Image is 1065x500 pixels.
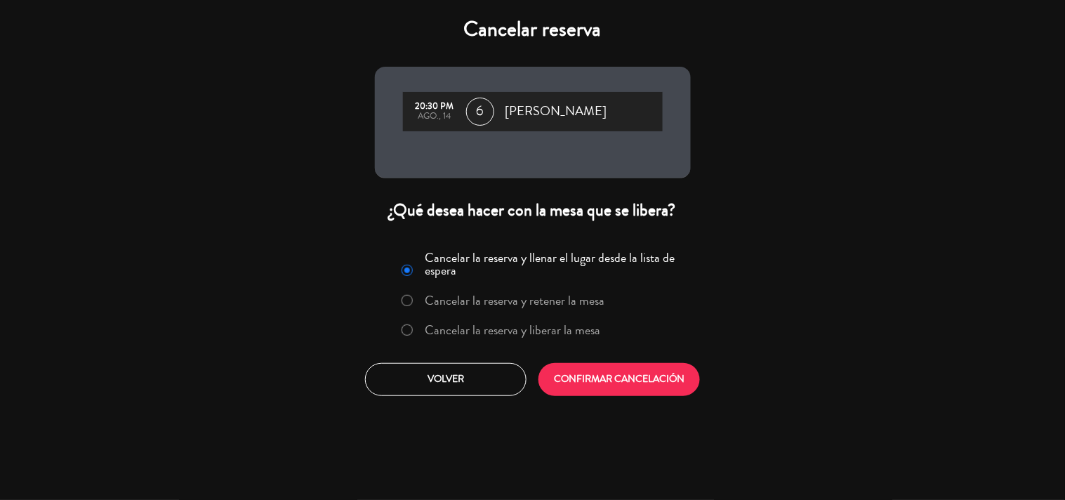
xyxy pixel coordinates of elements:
h4: Cancelar reserva [375,17,691,42]
label: Cancelar la reserva y retener la mesa [425,294,604,307]
button: Volver [365,363,527,396]
button: CONFIRMAR CANCELACIÓN [538,363,700,396]
label: Cancelar la reserva y liberar la mesa [425,324,600,336]
div: 20:30 PM [410,102,459,112]
div: ¿Qué desea hacer con la mesa que se libera? [375,199,691,221]
span: [PERSON_NAME] [505,101,607,122]
div: ago., 14 [410,112,459,121]
label: Cancelar la reserva y llenar el lugar desde la lista de espera [425,251,682,277]
span: 6 [466,98,494,126]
